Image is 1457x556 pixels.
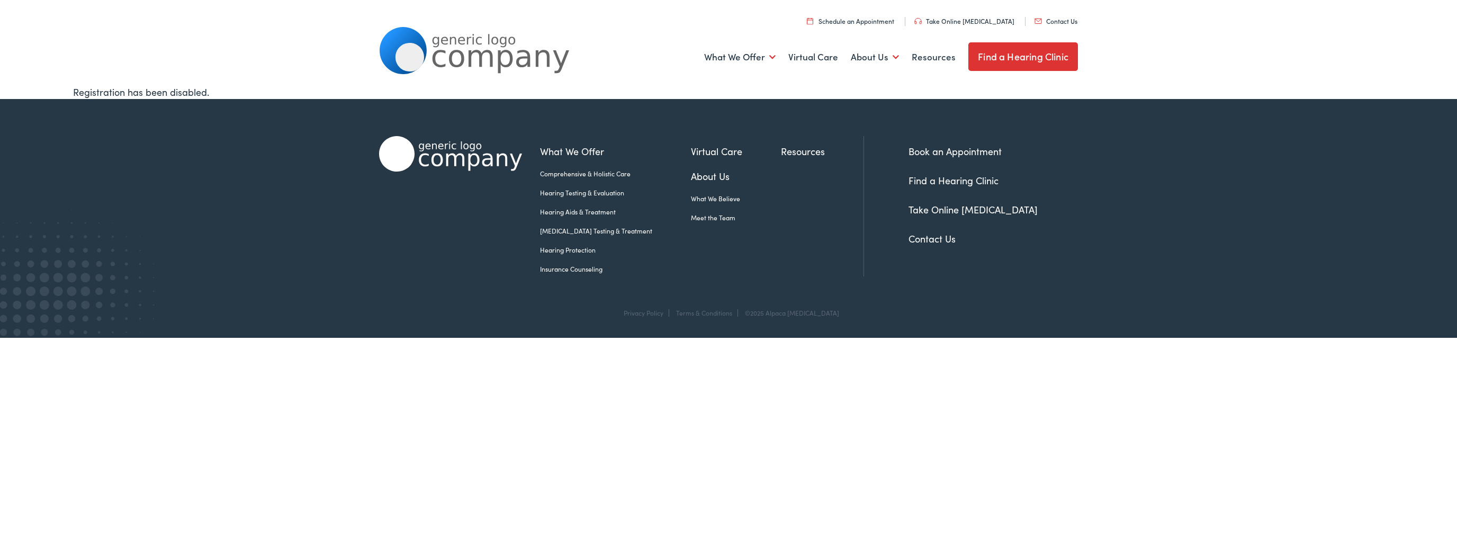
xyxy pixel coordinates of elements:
a: Comprehensive & Holistic Care [540,169,691,178]
a: What We Offer [540,144,691,158]
a: [MEDICAL_DATA] Testing & Treatment [540,226,691,236]
a: Virtual Care [691,144,781,158]
a: Meet the Team [691,213,781,222]
a: Virtual Care [788,38,838,77]
a: What We Offer [704,38,776,77]
a: Insurance Counseling [540,264,691,274]
a: Resources [912,38,956,77]
a: Hearing Testing & Evaluation [540,188,691,198]
div: Registration has been disabled. [73,85,1384,99]
a: Find a Hearing Clinic [909,174,999,187]
a: Take Online [MEDICAL_DATA] [909,203,1038,216]
img: utility icon [807,17,813,24]
img: utility icon [1035,19,1042,24]
a: About Us [851,38,899,77]
div: ©2025 Alpaca [MEDICAL_DATA] [740,309,839,317]
a: Take Online [MEDICAL_DATA] [914,16,1014,25]
a: Privacy Policy [624,308,663,317]
a: Resources [781,144,864,158]
a: Hearing Aids & Treatment [540,207,691,217]
a: What We Believe [691,194,781,203]
img: Alpaca Audiology [379,136,522,172]
a: Contact Us [909,232,956,245]
a: Find a Hearing Clinic [968,42,1078,71]
a: About Us [691,169,781,183]
a: Hearing Protection [540,245,691,255]
a: Contact Us [1035,16,1077,25]
a: Terms & Conditions [676,308,732,317]
a: Schedule an Appointment [807,16,894,25]
img: utility icon [914,18,922,24]
a: Book an Appointment [909,145,1002,158]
